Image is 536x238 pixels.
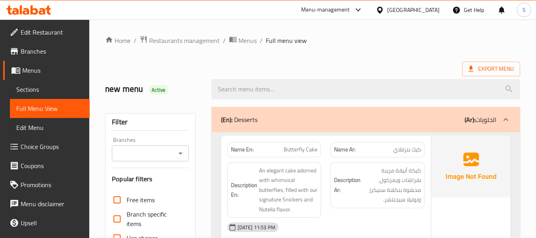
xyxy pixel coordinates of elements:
[469,64,514,74] span: Export Menu
[16,104,83,113] span: Full Menu View
[3,213,90,232] a: Upsell
[148,85,169,95] div: Active
[10,99,90,118] a: Full Menu View
[431,135,511,197] img: Ae5nvW7+0k+MAAAAAElFTkSuQmCC
[16,85,83,94] span: Sections
[21,199,83,209] span: Menu disclaimer
[362,166,421,205] span: كيكة أنيقة مزينة بفراشات ويمزكول، محشوة بنكهة سنيكرز ونوتيلا سيجنتشر.
[3,137,90,156] a: Choice Groups
[259,166,318,215] span: An elegant cake adorned with whimsical butterflies, filled with our signature Snickers and Nutell...
[211,107,520,132] div: (En): Desserts(Ar):الحلويات
[22,66,83,75] span: Menus
[10,118,90,137] a: Edit Menu
[112,114,188,131] div: Filter
[465,115,496,124] p: الحلويات
[112,174,188,184] h3: Popular filters
[231,180,257,200] strong: Description En:
[3,42,90,61] a: Branches
[21,27,83,37] span: Edit Restaurant
[523,6,526,14] span: S
[21,218,83,228] span: Upsell
[16,123,83,132] span: Edit Menu
[231,145,254,154] strong: Name En:
[211,79,520,99] input: search
[3,61,90,80] a: Menus
[127,195,155,205] span: Free items
[334,175,361,195] strong: Description Ar:
[105,83,202,95] h2: new menu
[221,115,257,124] p: Desserts
[3,156,90,175] a: Coupons
[21,46,83,56] span: Branches
[3,175,90,194] a: Promotions
[334,145,355,154] strong: Name Ar:
[234,224,279,231] span: [DATE] 11:53 PM
[266,36,307,45] span: Full menu view
[21,161,83,170] span: Coupons
[149,36,220,45] span: Restaurants management
[238,36,257,45] span: Menus
[105,36,131,45] a: Home
[21,180,83,190] span: Promotions
[462,62,520,76] span: Export Menu
[148,86,169,94] span: Active
[3,23,90,42] a: Edit Restaurant
[393,145,421,154] span: كيك بترفلاي
[175,148,186,159] button: Open
[105,35,520,46] nav: breadcrumb
[229,35,257,46] a: Menus
[387,6,440,14] div: [GEOGRAPHIC_DATA]
[465,114,475,126] b: (Ar):
[21,142,83,151] span: Choice Groups
[284,145,317,154] span: Butterfly Cake
[301,5,350,15] div: Menu-management
[127,209,182,228] span: Branch specific items
[140,35,220,46] a: Restaurants management
[221,114,232,126] b: (En):
[10,80,90,99] a: Sections
[223,36,226,45] li: /
[260,36,263,45] li: /
[134,36,136,45] li: /
[3,194,90,213] a: Menu disclaimer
